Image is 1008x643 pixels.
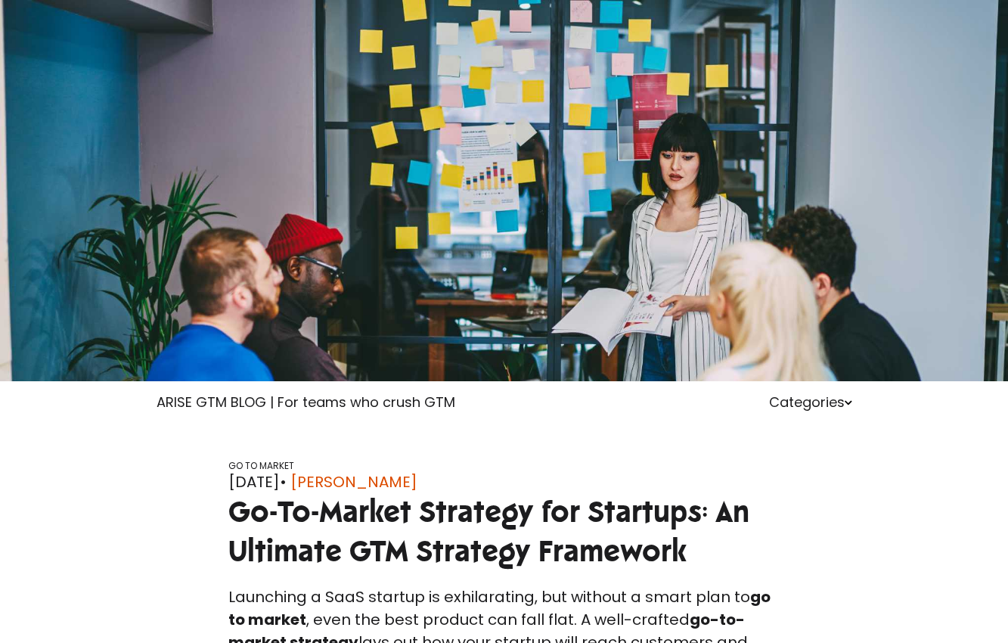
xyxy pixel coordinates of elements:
div: [DATE] [228,471,780,493]
span: Go-To-Market Strategy for Startups: An Ultimate GTM Strategy Framework [228,493,749,570]
span: • [280,471,287,492]
iframe: Chat Widget [932,570,1008,643]
a: [PERSON_NAME] [290,471,417,493]
a: ARISE GTM BLOG | For teams who crush GTM [157,393,455,412]
a: GO TO MARKET [228,459,294,472]
a: Categories [769,393,852,412]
